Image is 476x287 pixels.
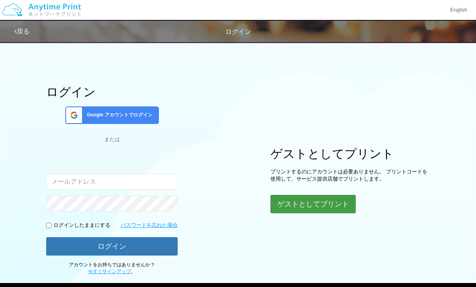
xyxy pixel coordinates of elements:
p: プリントするのにアカウントは必要ありません。 プリントコードを使用して、サービス提供店舗でプリントします。 [270,168,430,183]
button: ゲストとしてプリント [270,195,356,213]
h1: ゲストとしてプリント [270,147,430,160]
p: アカウントをお持ちではありませんか？ [46,261,178,275]
input: メールアドレス [46,174,178,190]
a: 戻る [14,28,29,35]
p: ログインしたままにする [53,222,110,229]
a: パスワードを忘れた場合 [121,222,178,229]
div: または [46,136,178,143]
a: 今すぐサインアップ [88,269,131,274]
span: ログイン [225,28,251,35]
h1: ログイン [46,85,178,98]
button: ログイン [46,237,178,256]
span: 。 [88,269,136,274]
span: Google アカウントでログイン [84,112,153,118]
